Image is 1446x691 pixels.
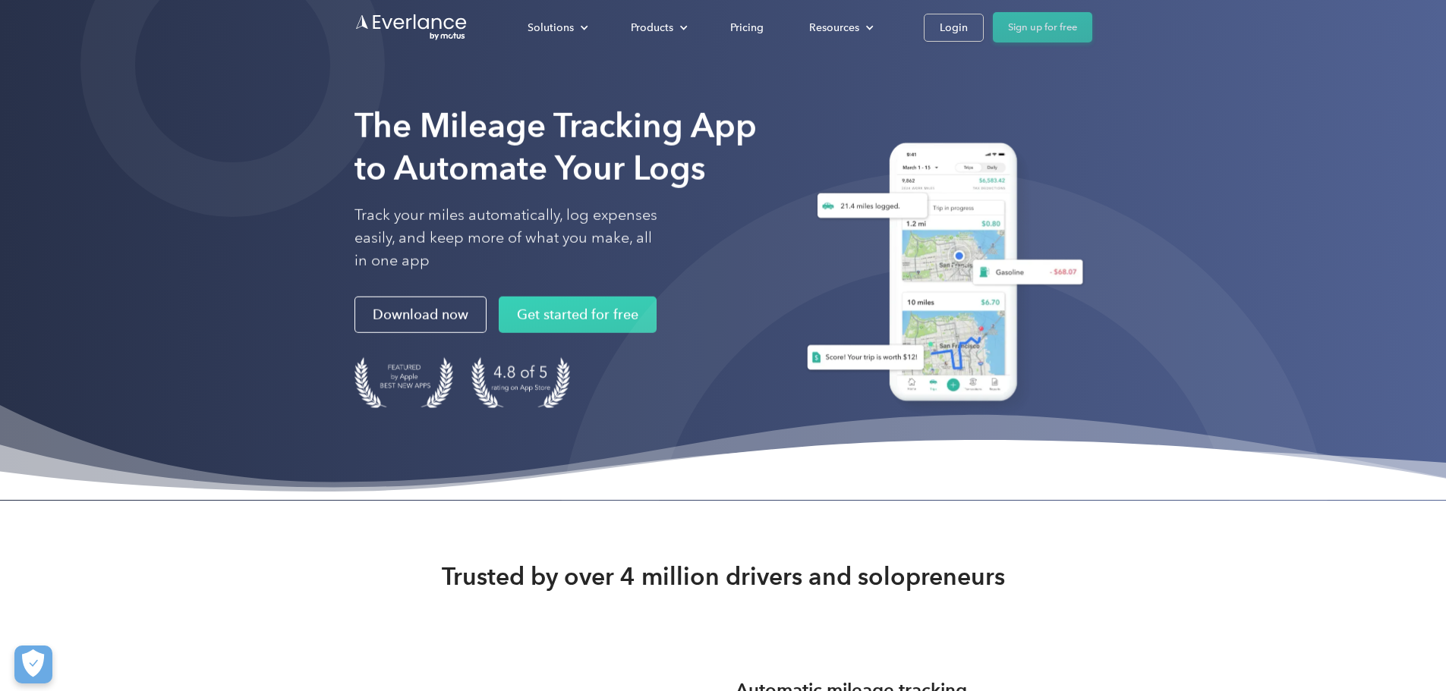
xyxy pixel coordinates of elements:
div: Resources [809,18,859,37]
div: Products [616,14,700,41]
img: Everlance, mileage tracker app, expense tracking app [789,131,1092,419]
p: Track your miles automatically, log expenses easily, and keep more of what you make, all in one app [354,204,658,272]
div: Resources [794,14,886,41]
strong: Trusted by over 4 million drivers and solopreneurs [442,561,1005,592]
div: Pricing [730,18,764,37]
button: Cookies Settings [14,645,52,683]
div: Products [631,18,673,37]
a: Login [924,14,984,42]
a: Go to homepage [354,13,468,42]
div: Login [940,18,968,37]
strong: The Mileage Tracking App to Automate Your Logs [354,105,757,188]
div: Solutions [512,14,600,41]
img: 4.9 out of 5 stars on the app store [471,357,570,408]
a: Sign up for free [993,12,1092,42]
a: Pricing [715,14,779,41]
a: Download now [354,297,487,333]
img: Badge for Featured by Apple Best New Apps [354,357,453,408]
div: Solutions [528,18,574,37]
a: Get started for free [499,297,657,333]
